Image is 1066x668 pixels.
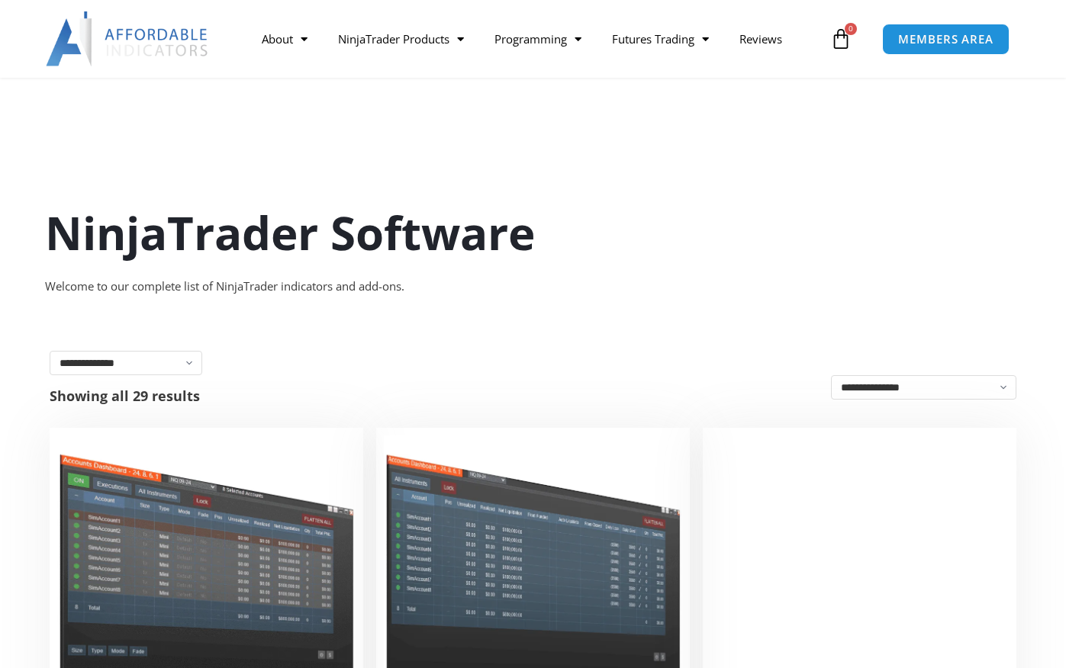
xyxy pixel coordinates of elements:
div: Welcome to our complete list of NinjaTrader indicators and add-ons. [45,276,1022,297]
h1: NinjaTrader Software [45,201,1022,265]
nav: Menu [246,21,826,56]
select: Shop order [831,375,1016,400]
a: About [246,21,323,56]
span: 0 [845,23,857,35]
img: LogoAI | Affordable Indicators – NinjaTrader [46,11,210,66]
a: Futures Trading [597,21,724,56]
a: Reviews [724,21,797,56]
a: Programming [479,21,597,56]
a: 0 [807,17,874,61]
span: MEMBERS AREA [898,34,994,45]
p: Showing all 29 results [50,389,200,403]
a: NinjaTrader Products [323,21,479,56]
a: MEMBERS AREA [882,24,1010,55]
